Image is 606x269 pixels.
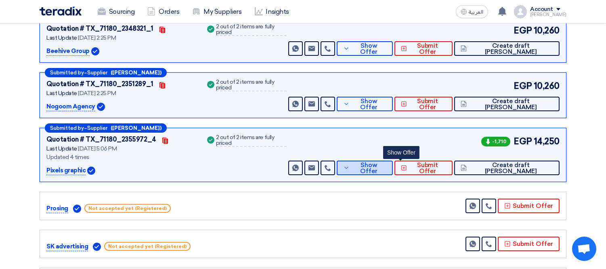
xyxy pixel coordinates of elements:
span: Show Offer [352,98,387,110]
div: 2 out of 2 items are fully priced [216,79,287,91]
div: – [45,123,167,133]
span: Submit Offer [409,98,446,110]
span: 14,250 [534,135,560,148]
a: Sourcing [91,3,141,21]
img: Teradix logo [40,6,82,16]
p: Nogoom Agency [46,102,95,112]
span: Submitted by [50,70,84,75]
img: Verified Account [73,205,81,213]
b: ([PERSON_NAME]) [111,125,161,131]
img: Verified Account [91,47,99,55]
div: – [45,68,167,77]
span: Not accepted yet (Registered) [104,242,191,251]
button: Submit Offer [498,237,560,251]
span: 10,260 [534,79,560,93]
span: [DATE] 2:25 PM [78,90,116,97]
span: EGP [514,135,532,148]
button: العربية [456,5,488,18]
b: ([PERSON_NAME]) [111,70,161,75]
span: Create draft [PERSON_NAME] [469,43,553,55]
span: Submit Offer [409,43,446,55]
span: Supplier [87,70,107,75]
button: Submit Offer [498,199,560,213]
div: Show Offer [383,146,419,159]
span: Create draft [PERSON_NAME] [469,98,553,110]
span: Submit Offer [409,162,446,174]
div: Quotation # TX_71180_2348321_1 [46,24,153,34]
div: Updated 4 times [46,153,196,161]
img: Verified Account [97,103,105,111]
img: profile_test.png [514,5,527,18]
button: Show Offer [337,41,393,56]
span: Last Update [46,90,77,97]
button: Submit Offer [394,97,453,111]
a: My Suppliers [186,3,248,21]
button: Show Offer [337,161,393,175]
span: Show Offer [352,162,387,174]
img: Verified Account [93,243,101,251]
div: 2 out of 2 items are fully priced [216,24,287,36]
a: Insights [248,3,296,21]
span: Submitted by [50,125,84,131]
span: [DATE] 2:25 PM [78,34,116,41]
span: EGP [514,24,532,37]
p: SK advertising [46,242,88,252]
a: Orders [141,3,186,21]
span: العربية [469,9,483,15]
span: -1,710 [481,137,510,146]
span: Last Update [46,145,77,152]
div: Account [530,6,553,13]
span: Last Update [46,34,77,41]
span: Create draft [PERSON_NAME] [469,162,553,174]
div: 2 out of 2 items are fully priced [216,135,287,147]
button: Create draft [PERSON_NAME] [454,97,560,111]
span: EGP [514,79,532,93]
div: [PERSON_NAME] [530,13,566,17]
button: Create draft [PERSON_NAME] [454,41,560,56]
span: Show Offer [352,43,387,55]
button: Submit Offer [394,161,453,175]
p: Prosing [46,204,68,214]
span: 10,260 [534,24,560,37]
span: Not accepted yet (Registered) [84,204,171,213]
button: Show Offer [337,97,393,111]
p: Beehive Group [46,47,90,56]
span: Supplier [87,125,107,131]
div: Quotation # TX_71180_2355972_4 [46,135,156,144]
button: Submit Offer [394,41,453,56]
p: Pixels graphic [46,166,86,176]
div: Quotation # TX_71180_2351289_1 [46,79,153,89]
a: Open chat [572,237,596,261]
img: Verified Account [87,167,95,175]
span: [DATE] 5:06 PM [78,145,117,152]
button: Create draft [PERSON_NAME] [454,161,560,175]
